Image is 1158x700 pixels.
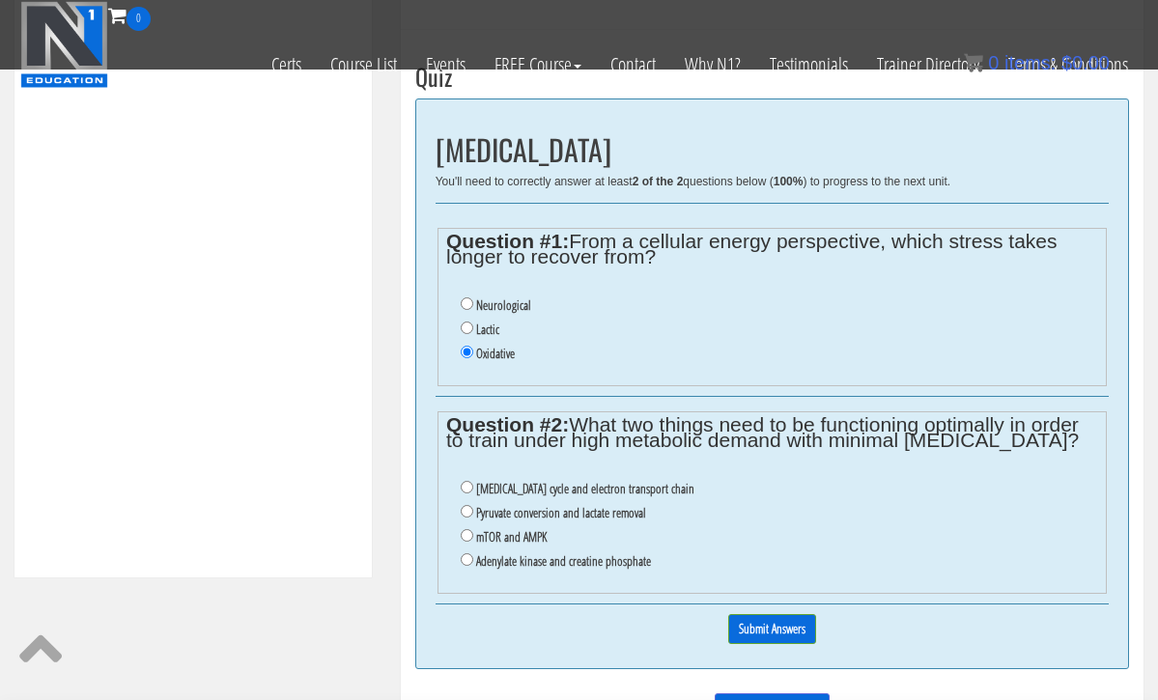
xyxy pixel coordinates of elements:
span: 0 [988,52,999,73]
a: Contact [596,31,670,98]
label: Pyruvate conversion and lactate removal [476,505,646,520]
a: 0 items: $0.00 [964,52,1110,73]
h2: [MEDICAL_DATA] [436,133,1109,165]
label: Neurological [476,297,531,313]
a: 0 [108,2,151,28]
label: Adenylate kinase and creatine phosphate [476,553,651,569]
span: 0 [127,7,151,31]
a: Testimonials [755,31,862,98]
b: 100% [774,175,804,188]
a: Terms & Conditions [994,31,1143,98]
legend: What two things need to be functioning optimally in order to train under high metabolic demand wi... [446,417,1098,448]
a: FREE Course [480,31,596,98]
legend: From a cellular energy perspective, which stress takes longer to recover from? [446,234,1098,265]
a: Events [411,31,480,98]
label: Lactic [476,322,499,337]
a: Certs [257,31,316,98]
label: mTOR and AMPK [476,529,547,545]
label: [MEDICAL_DATA] cycle and electron transport chain [476,481,694,496]
input: Submit Answers [728,614,816,644]
a: Course List [316,31,411,98]
a: Why N1? [670,31,755,98]
label: Oxidative [476,346,515,361]
span: items: [1004,52,1056,73]
a: Trainer Directory [862,31,994,98]
strong: Question #1: [446,230,569,252]
strong: Question #2: [446,413,569,435]
bdi: 0.00 [1061,52,1110,73]
img: n1-education [20,1,108,88]
span: $ [1061,52,1072,73]
img: icon11.png [964,53,983,72]
b: 2 of the 2 [633,175,684,188]
div: You'll need to correctly answer at least questions below ( ) to progress to the next unit. [436,175,1109,188]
